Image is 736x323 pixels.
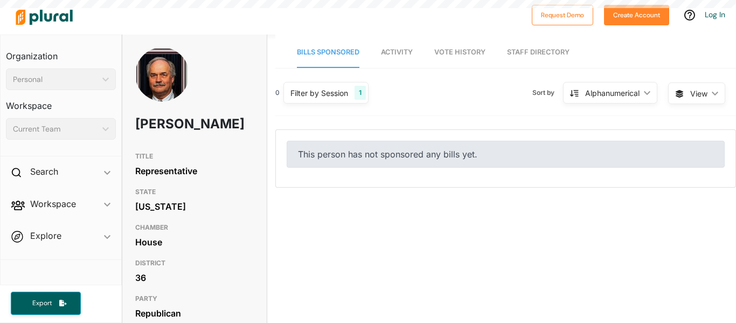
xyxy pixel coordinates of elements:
[604,9,669,20] a: Create Account
[135,47,189,122] img: Headshot of Randy Wood
[604,5,669,25] button: Create Account
[381,37,413,68] a: Activity
[6,90,116,114] h3: Workspace
[25,299,59,308] span: Export
[135,163,254,179] div: Representative
[6,40,116,64] h3: Organization
[135,270,254,286] div: 36
[30,166,58,177] h2: Search
[297,37,359,68] a: Bills Sponsored
[290,87,348,99] div: Filter by Session
[135,221,254,234] h3: CHAMBER
[135,257,254,270] h3: DISTRICT
[434,37,485,68] a: Vote History
[690,88,707,99] span: View
[434,48,485,56] span: Vote History
[585,87,640,99] div: Alphanumerical
[532,9,593,20] a: Request Demo
[532,88,563,98] span: Sort by
[13,123,98,135] div: Current Team
[135,150,254,163] h3: TITLE
[705,10,725,19] a: Log In
[355,86,366,100] div: 1
[532,5,593,25] button: Request Demo
[507,37,570,68] a: Staff Directory
[13,74,98,85] div: Personal
[135,292,254,305] h3: PARTY
[135,185,254,198] h3: STATE
[381,48,413,56] span: Activity
[135,234,254,250] div: House
[135,198,254,215] div: [US_STATE]
[287,141,725,168] div: This person has not sponsored any bills yet.
[135,305,254,321] div: Republican
[275,88,280,98] div: 0
[135,108,206,140] h1: [PERSON_NAME]
[297,48,359,56] span: Bills Sponsored
[11,292,81,315] button: Export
